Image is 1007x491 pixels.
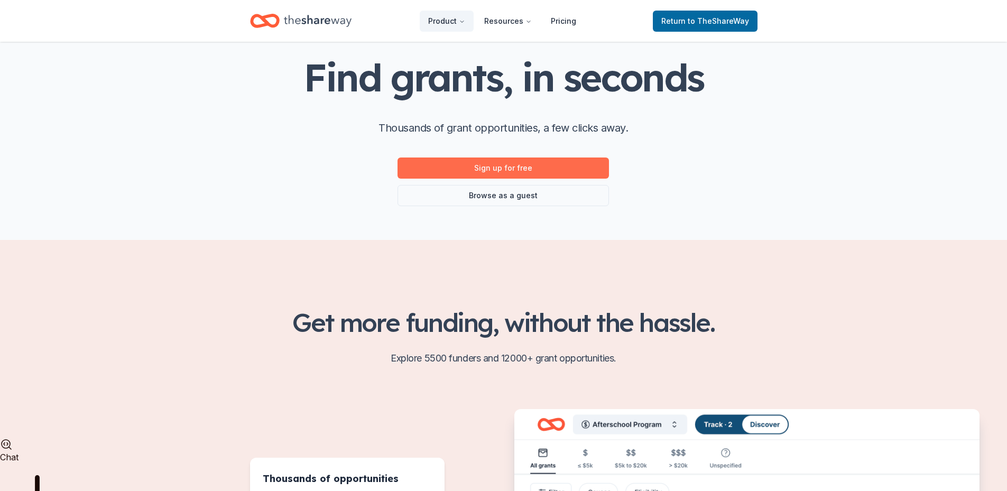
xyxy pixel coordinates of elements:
[476,11,540,32] button: Resources
[542,11,585,32] a: Pricing
[398,158,609,179] a: Sign up for free
[420,8,585,33] nav: Main
[250,308,757,337] h2: Get more funding, without the hassle.
[250,8,352,33] a: Home
[378,119,628,136] p: Thousands of grant opportunities, a few clicks away.
[661,15,749,27] span: Return
[420,11,474,32] button: Product
[653,11,757,32] a: Returnto TheShareWay
[688,16,749,25] span: to TheShareWay
[398,185,609,206] a: Browse as a guest
[250,350,757,367] p: Explore 5500 funders and 12000+ grant opportunities.
[303,57,703,98] h1: Find grants, in seconds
